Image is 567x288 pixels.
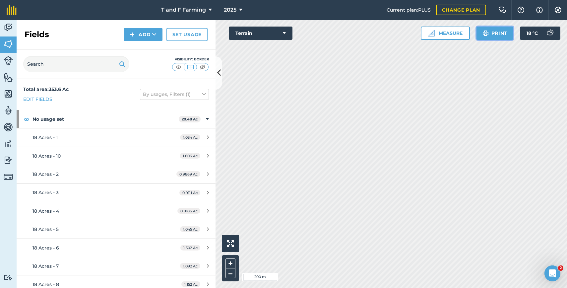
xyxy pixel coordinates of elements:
[4,106,13,115] img: svg+xml;base64,PD94bWwgdmVyc2lvbj0iMS4wIiBlbmNvZGluZz0idXRmLTgiPz4KPCEtLSBHZW5lcmF0b3I6IEFkb2JlIE...
[182,117,198,121] strong: 20.48 Ac
[225,258,235,268] button: +
[7,5,17,15] img: fieldmargin Logo
[4,56,13,65] img: svg+xml;base64,PD94bWwgdmVyc2lvbj0iMS4wIiBlbmNvZGluZz0idXRmLTgiPz4KPCEtLSBHZW5lcmF0b3I6IEFkb2JlIE...
[17,165,216,183] a: 18 Acres - 20.9869 Ac
[176,171,200,177] span: 0.9869 Ac
[130,31,135,38] img: svg+xml;base64,PHN2ZyB4bWxucz0iaHR0cDovL3d3dy53My5vcmcvMjAwMC9zdmciIHdpZHRoPSIxNCIgaGVpZ2h0PSIyNC...
[476,27,514,40] button: Print
[520,27,560,40] button: 18 °C
[17,220,216,238] a: 18 Acres - 51.045 Ac
[119,60,125,68] img: svg+xml;base64,PHN2ZyB4bWxucz0iaHR0cDovL3d3dy53My5vcmcvMjAwMC9zdmciIHdpZHRoPSIxOSIgaGVpZ2h0PSIyNC...
[17,202,216,220] a: 18 Acres - 40.9186 Ac
[227,240,234,247] img: Four arrows, one pointing top left, one top right, one bottom right and the last bottom left
[421,27,470,40] button: Measure
[23,86,69,92] strong: Total area : 353.6 Ac
[554,7,562,13] img: A cog icon
[24,115,30,123] img: svg+xml;base64,PHN2ZyB4bWxucz0iaHR0cDovL3d3dy53My5vcmcvMjAwMC9zdmciIHdpZHRoPSIxOCIgaGVpZ2h0PSIyNC...
[428,30,435,36] img: Ruler icon
[32,281,59,287] span: 18 Acres - 8
[181,281,200,287] span: 1.152 Ac
[527,27,538,40] span: 18 ° C
[543,27,556,40] img: svg+xml;base64,PD94bWwgdmVyc2lvbj0iMS4wIiBlbmNvZGluZz0idXRmLTgiPz4KPCEtLSBHZW5lcmF0b3I6IEFkb2JlIE...
[161,6,206,14] span: T and F Farming
[198,64,207,70] img: svg+xml;base64,PHN2ZyB4bWxucz0iaHR0cDovL3d3dy53My5vcmcvMjAwMC9zdmciIHdpZHRoPSI1MCIgaGVpZ2h0PSI0MC...
[32,208,59,214] span: 18 Acres - 4
[23,96,52,103] a: Edit fields
[32,171,59,177] span: 18 Acres - 2
[17,147,216,165] a: 18 Acres - 101.606 Ac
[32,110,179,128] strong: No usage set
[4,122,13,132] img: svg+xml;base64,PD94bWwgdmVyc2lvbj0iMS4wIiBlbmNvZGluZz0idXRmLTgiPz4KPCEtLSBHZW5lcmF0b3I6IEFkb2JlIE...
[32,189,59,195] span: 18 Acres - 3
[224,6,236,14] span: 2025
[4,139,13,149] img: svg+xml;base64,PD94bWwgdmVyc2lvbj0iMS4wIiBlbmNvZGluZz0idXRmLTgiPz4KPCEtLSBHZW5lcmF0b3I6IEFkb2JlIE...
[536,6,543,14] img: svg+xml;base64,PHN2ZyB4bWxucz0iaHR0cDovL3d3dy53My5vcmcvMjAwMC9zdmciIHdpZHRoPSIxNyIgaGVpZ2h0PSIxNy...
[180,134,200,140] span: 1.034 Ac
[4,89,13,99] img: svg+xml;base64,PHN2ZyB4bWxucz0iaHR0cDovL3d3dy53My5vcmcvMjAwMC9zdmciIHdpZHRoPSI1NiIgaGVpZ2h0PSI2MC...
[4,23,13,33] img: svg+xml;base64,PD94bWwgdmVyc2lvbj0iMS4wIiBlbmNvZGluZz0idXRmLTgiPz4KPCEtLSBHZW5lcmF0b3I6IEFkb2JlIE...
[179,190,200,195] span: 0.9111 Ac
[32,134,58,140] span: 18 Acres - 1
[4,155,13,165] img: svg+xml;base64,PD94bWwgdmVyc2lvbj0iMS4wIiBlbmNvZGluZz0idXRmLTgiPz4KPCEtLSBHZW5lcmF0b3I6IEFkb2JlIE...
[186,64,195,70] img: svg+xml;base64,PHN2ZyB4bWxucz0iaHR0cDovL3d3dy53My5vcmcvMjAwMC9zdmciIHdpZHRoPSI1MCIgaGVpZ2h0PSI0MC...
[180,153,200,159] span: 1.606 Ac
[436,5,486,15] a: Change plan
[17,239,216,257] a: 18 Acres - 61.302 Ac
[174,64,183,70] img: svg+xml;base64,PHN2ZyB4bWxucz0iaHR0cDovL3d3dy53My5vcmcvMjAwMC9zdmciIHdpZHRoPSI1MCIgaGVpZ2h0PSI0MC...
[482,29,489,37] img: svg+xml;base64,PHN2ZyB4bWxucz0iaHR0cDovL3d3dy53My5vcmcvMjAwMC9zdmciIHdpZHRoPSIxOSIgaGVpZ2h0PSIyNC...
[517,7,525,13] img: A question mark icon
[32,263,59,269] span: 18 Acres - 7
[17,128,216,146] a: 18 Acres - 11.034 Ac
[124,28,162,41] button: Add
[498,7,506,13] img: Two speech bubbles overlapping with the left bubble in the forefront
[225,268,235,278] button: –
[32,245,59,251] span: 18 Acres - 6
[4,172,13,181] img: svg+xml;base64,PD94bWwgdmVyc2lvbj0iMS4wIiBlbmNvZGluZz0idXRmLTgiPz4KPCEtLSBHZW5lcmF0b3I6IEFkb2JlIE...
[23,56,129,72] input: Search
[4,274,13,281] img: svg+xml;base64,PD94bWwgdmVyc2lvbj0iMS4wIiBlbmNvZGluZz0idXRmLTgiPz4KPCEtLSBHZW5lcmF0b3I6IEFkb2JlIE...
[180,245,200,251] span: 1.302 Ac
[229,27,292,40] button: Terrain
[17,110,216,128] div: No usage set20.48 Ac
[4,39,13,49] img: svg+xml;base64,PHN2ZyB4bWxucz0iaHR0cDovL3d3dy53My5vcmcvMjAwMC9zdmciIHdpZHRoPSI1NiIgaGVpZ2h0PSI2MC...
[17,257,216,275] a: 18 Acres - 71.092 Ac
[4,72,13,82] img: svg+xml;base64,PHN2ZyB4bWxucz0iaHR0cDovL3d3dy53My5vcmcvMjAwMC9zdmciIHdpZHRoPSI1NiIgaGVpZ2h0PSI2MC...
[32,226,59,232] span: 18 Acres - 5
[544,265,560,281] iframe: Intercom live chat
[387,6,431,14] span: Current plan : PLUS
[25,29,49,40] h2: Fields
[140,89,209,100] button: By usages, Filters (1)
[177,208,200,214] span: 0.9186 Ac
[558,265,563,271] span: 2
[180,226,200,232] span: 1.045 Ac
[32,153,61,159] span: 18 Acres - 10
[172,57,209,62] div: Visibility: Border
[17,183,216,201] a: 18 Acres - 30.9111 Ac
[166,28,208,41] a: Set usage
[180,263,200,269] span: 1.092 Ac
